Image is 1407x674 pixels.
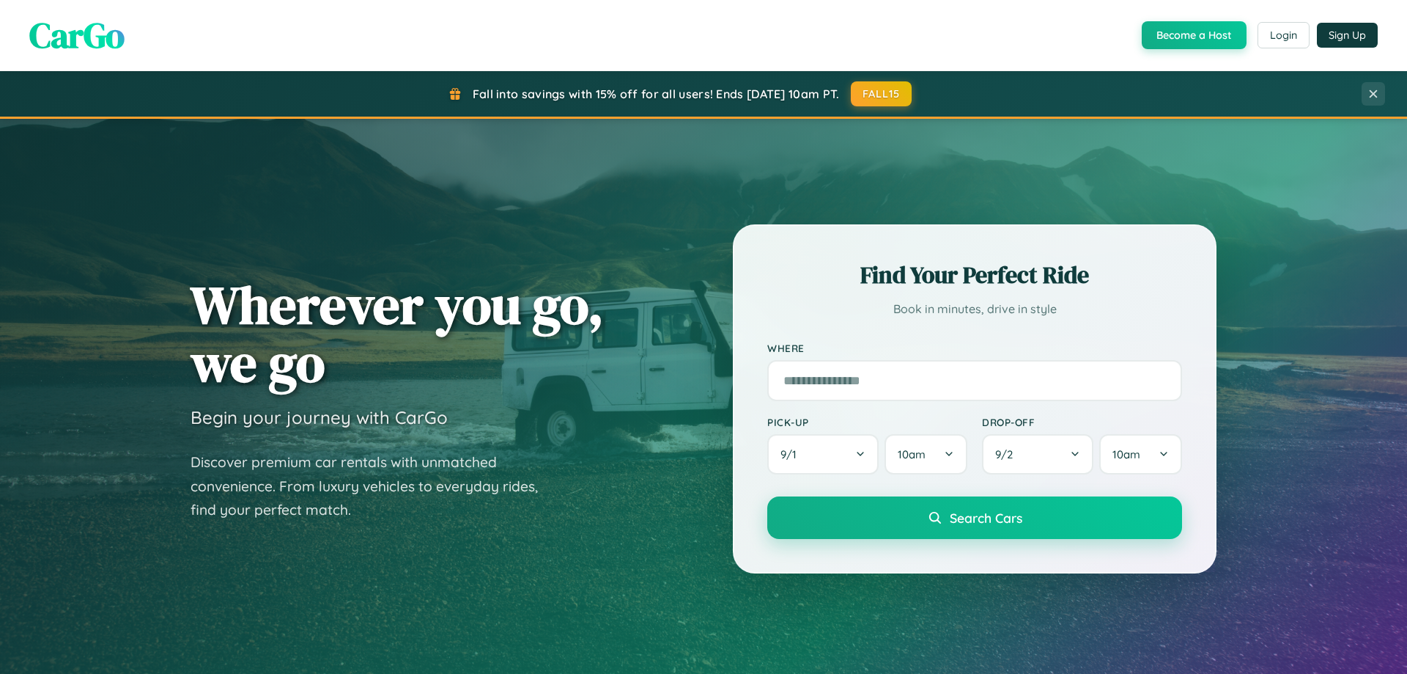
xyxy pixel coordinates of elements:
[982,416,1182,428] label: Drop-off
[885,434,967,475] button: 10am
[29,11,125,59] span: CarGo
[1112,447,1140,461] span: 10am
[995,447,1020,461] span: 9 / 2
[950,510,1022,526] span: Search Cars
[780,447,804,461] span: 9 / 1
[1317,23,1378,48] button: Sign Up
[191,406,448,428] h3: Begin your journey with CarGo
[851,81,912,106] button: FALL15
[473,87,840,101] span: Fall into savings with 15% off for all users! Ends [DATE] 10am PT.
[767,416,967,428] label: Pick-up
[767,434,879,475] button: 9/1
[767,259,1182,291] h2: Find Your Perfect Ride
[767,342,1182,354] label: Where
[767,497,1182,539] button: Search Cars
[1142,21,1247,49] button: Become a Host
[191,450,557,522] p: Discover premium car rentals with unmatched convenience. From luxury vehicles to everyday rides, ...
[982,434,1093,475] button: 9/2
[898,447,926,461] span: 10am
[191,276,604,392] h1: Wherever you go, we go
[1258,22,1310,48] button: Login
[767,298,1182,320] p: Book in minutes, drive in style
[1099,434,1182,475] button: 10am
